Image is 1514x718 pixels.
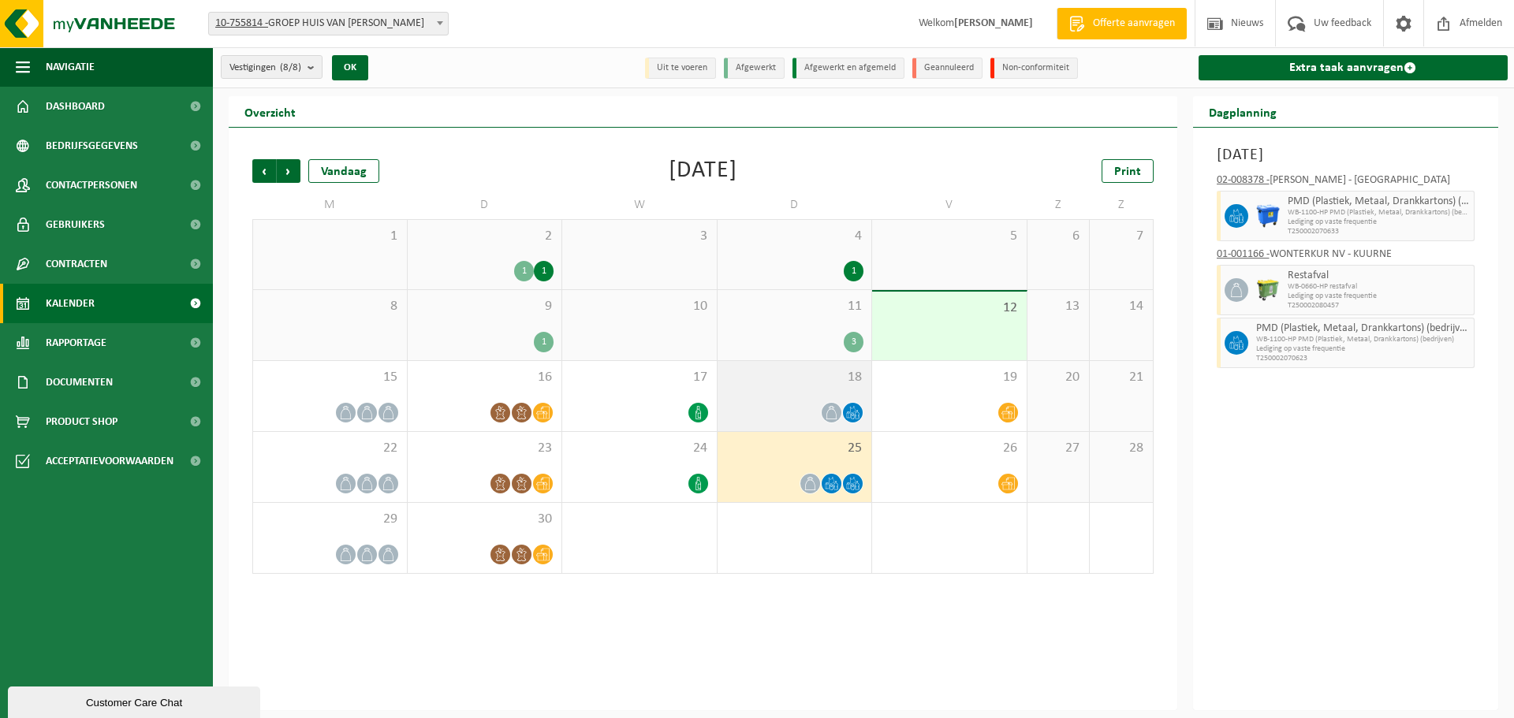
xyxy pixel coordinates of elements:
span: 16 [416,369,554,386]
strong: [PERSON_NAME] [954,17,1033,29]
span: Vestigingen [229,56,301,80]
button: OK [332,55,368,80]
span: Acceptatievoorwaarden [46,441,173,481]
span: 7 [1098,228,1144,245]
td: M [252,191,408,219]
a: Print [1102,159,1154,183]
span: 17 [570,369,709,386]
span: 24 [570,440,709,457]
span: WB-0660-HP restafval [1288,282,1471,292]
span: Print [1114,166,1141,178]
span: 1 [261,228,399,245]
span: 22 [261,440,399,457]
div: 1 [514,261,534,281]
span: 4 [725,228,864,245]
span: Lediging op vaste frequentie [1288,292,1471,301]
span: Vorige [252,159,276,183]
span: 29 [261,511,399,528]
span: Product Shop [46,402,117,441]
div: 1 [534,332,554,352]
span: 12 [880,299,1019,317]
span: 21 [1098,369,1144,386]
span: 20 [1035,369,1082,386]
img: WB-0660-HPE-GN-50 [1256,278,1280,302]
img: WB-1100-HPE-BE-01 [1256,204,1280,228]
span: 13 [1035,298,1082,315]
td: W [562,191,718,219]
span: T250002070623 [1256,354,1471,363]
count: (8/8) [280,62,301,73]
span: Volgende [277,159,300,183]
span: 10 [570,298,709,315]
span: 26 [880,440,1019,457]
h2: Dagplanning [1193,96,1292,127]
span: 10-755814 - GROEP HUIS VAN WONTERGHEM [209,13,448,35]
span: 23 [416,440,554,457]
li: Afgewerkt en afgemeld [792,58,904,79]
span: Documenten [46,363,113,402]
span: 8 [261,298,399,315]
span: Lediging op vaste frequentie [1288,218,1471,227]
span: WB-1100-HP PMD (Plastiek, Metaal, Drankkartons) (bedrijven) [1256,335,1471,344]
tcxspan: Call 10-755814 - via 3CX [215,17,268,29]
span: 9 [416,298,554,315]
span: Contactpersonen [46,166,137,205]
div: WONTERKUR NV - KUURNE [1217,249,1475,265]
span: 15 [261,369,399,386]
span: 19 [880,369,1019,386]
li: Geannuleerd [912,58,983,79]
span: Offerte aanvragen [1089,16,1179,32]
span: 30 [416,511,554,528]
li: Non-conformiteit [990,58,1078,79]
span: Contracten [46,244,107,284]
a: Offerte aanvragen [1057,8,1187,39]
div: [DATE] [669,159,737,183]
a: Extra taak aanvragen [1199,55,1508,80]
span: Gebruikers [46,205,105,244]
span: 2 [416,228,554,245]
span: PMD (Plastiek, Metaal, Drankkartons) (bedrijven) [1288,195,1471,208]
span: T250002080457 [1288,301,1471,311]
span: 3 [570,228,709,245]
span: 28 [1098,440,1144,457]
span: Dashboard [46,87,105,126]
div: 1 [534,261,554,281]
tcxspan: Call 02-008378 - via 3CX [1217,174,1270,186]
span: 18 [725,369,864,386]
span: 6 [1035,228,1082,245]
span: WB-1100-HP PMD (Plastiek, Metaal, Drankkartons) (bedrijven) [1288,208,1471,218]
iframe: chat widget [8,683,263,718]
span: T250002070633 [1288,227,1471,236]
div: 3 [844,332,863,352]
span: Lediging op vaste frequentie [1256,344,1471,354]
span: Bedrijfsgegevens [46,126,138,166]
li: Afgewerkt [724,58,785,79]
tcxspan: Call 01-001166 - via 3CX [1217,248,1270,260]
div: Vandaag [308,159,379,183]
span: PMD (Plastiek, Metaal, Drankkartons) (bedrijven) [1256,322,1471,335]
span: Navigatie [46,47,95,87]
span: 11 [725,298,864,315]
span: Restafval [1288,270,1471,282]
span: 25 [725,440,864,457]
h3: [DATE] [1217,143,1475,167]
td: Z [1027,191,1091,219]
button: Vestigingen(8/8) [221,55,323,79]
td: D [408,191,563,219]
span: 14 [1098,298,1144,315]
td: D [718,191,873,219]
div: [PERSON_NAME] - [GEOGRAPHIC_DATA] [1217,175,1475,191]
span: 5 [880,228,1019,245]
h2: Overzicht [229,96,311,127]
li: Uit te voeren [645,58,716,79]
td: Z [1090,191,1153,219]
div: 1 [844,261,863,281]
td: V [872,191,1027,219]
span: 27 [1035,440,1082,457]
span: Rapportage [46,323,106,363]
span: Kalender [46,284,95,323]
span: 10-755814 - GROEP HUIS VAN WONTERGHEM [208,12,449,35]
